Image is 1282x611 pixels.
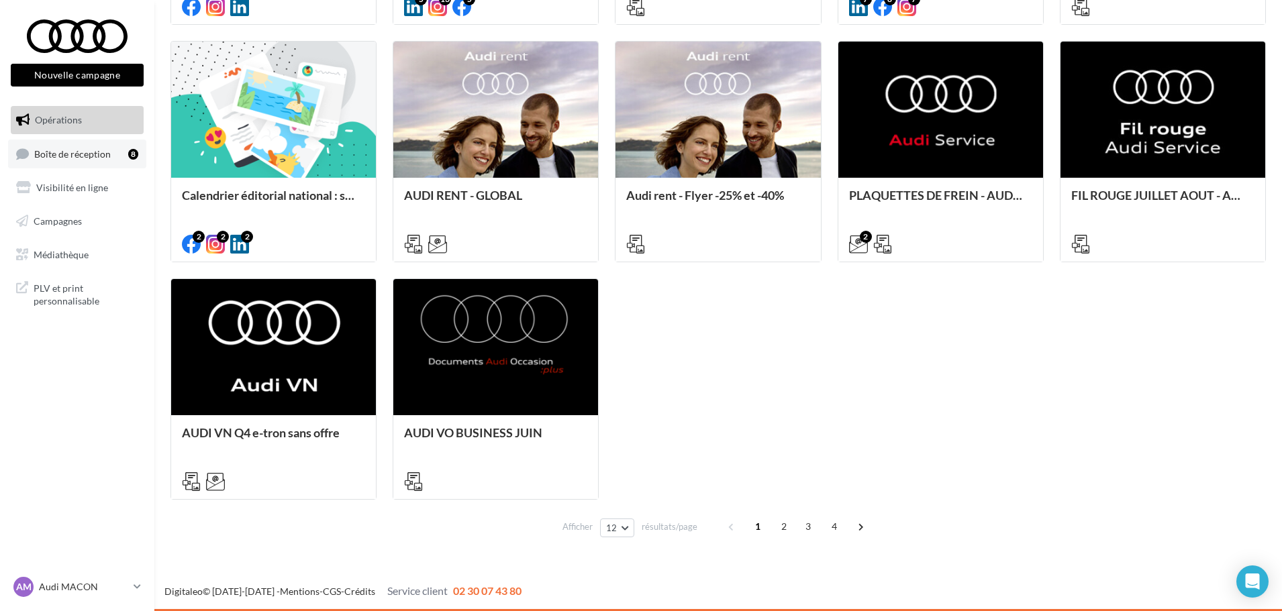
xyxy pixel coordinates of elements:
div: AUDI RENT - GLOBAL [404,188,587,215]
div: 2 [217,231,229,243]
button: 12 [600,518,634,537]
span: 1 [747,516,769,537]
span: 12 [606,522,618,533]
div: AUDI VO BUSINESS JUIN [404,426,587,453]
span: Service client [387,584,448,597]
span: Médiathèque [34,248,89,260]
a: PLV et print personnalisable [8,274,146,313]
span: © [DATE]-[DATE] - - - [164,586,522,597]
span: Boîte de réception [34,148,111,159]
div: 2 [860,231,872,243]
button: Nouvelle campagne [11,64,144,87]
div: Calendrier éditorial national : semaine du 28.07 au 03.08 [182,188,365,215]
span: Afficher [562,520,593,533]
span: 4 [824,516,845,537]
div: 2 [241,231,253,243]
div: PLAQUETTES DE FREIN - AUDI SERVICE [849,188,1032,215]
span: PLV et print personnalisable [34,279,138,308]
a: CGS [323,586,341,597]
span: Visibilité en ligne [36,182,108,193]
div: 8 [128,149,138,160]
a: Médiathèque [8,241,146,269]
span: AM [16,580,32,594]
a: Visibilité en ligne [8,174,146,202]
p: Audi MACON [39,580,128,594]
div: Audi rent - Flyer -25% et -40% [626,188,809,215]
a: Opérations [8,106,146,134]
a: Digitaleo [164,586,203,597]
div: 2 [193,231,205,243]
span: Campagnes [34,215,82,227]
a: Campagnes [8,207,146,235]
a: AM Audi MACON [11,574,144,600]
span: résultats/page [642,520,697,533]
a: Boîte de réception8 [8,140,146,168]
span: 2 [773,516,795,537]
div: Open Intercom Messenger [1236,565,1269,598]
div: AUDI VN Q4 e-tron sans offre [182,426,365,453]
a: Crédits [344,586,375,597]
div: FIL ROUGE JUILLET AOUT - AUDI SERVICE [1071,188,1254,215]
span: 3 [797,516,819,537]
span: 02 30 07 43 80 [453,584,522,597]
span: Opérations [35,114,82,125]
a: Mentions [280,586,319,597]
